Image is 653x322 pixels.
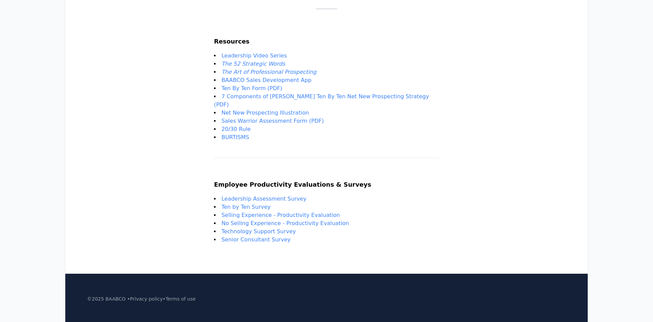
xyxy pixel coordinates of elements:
[87,295,196,302] p: ©2025 BAABCO • •
[221,61,285,67] a: The 52 Strategic Words
[221,85,282,91] a: Ten By Ten Form (PDF)
[221,126,251,132] a: 20/30 Rule
[221,196,306,202] a: Leadership Assessment Survey
[221,134,249,140] a: BURTISMS
[214,37,439,52] h2: Resources
[221,204,271,210] a: Ten by Ten Survey
[221,212,340,218] a: Selling Experience - Productivity Evaluation
[221,69,316,75] a: The Art of Professional Prospecting
[221,77,312,83] a: BAABCO Sales Development App
[214,180,439,195] h2: Employee Productivity Evaluations & Surveys
[221,236,290,243] a: Senior Consultant Survey
[221,52,287,59] a: Leadership Video Series
[130,296,163,302] a: Privacy policy
[221,118,324,124] a: Sales Warrior Assessment Form (PDF)
[214,93,429,108] a: ​7 Components of [PERSON_NAME] Ten By Ten Net New Prospecting Strategy (PDF)
[221,220,349,226] a: No Selling Experience - Productivity Evaluation
[221,109,309,116] a: Net New Prospecting Illustration
[221,228,296,235] a: Technology Support Survey
[166,296,196,302] a: Terms of use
